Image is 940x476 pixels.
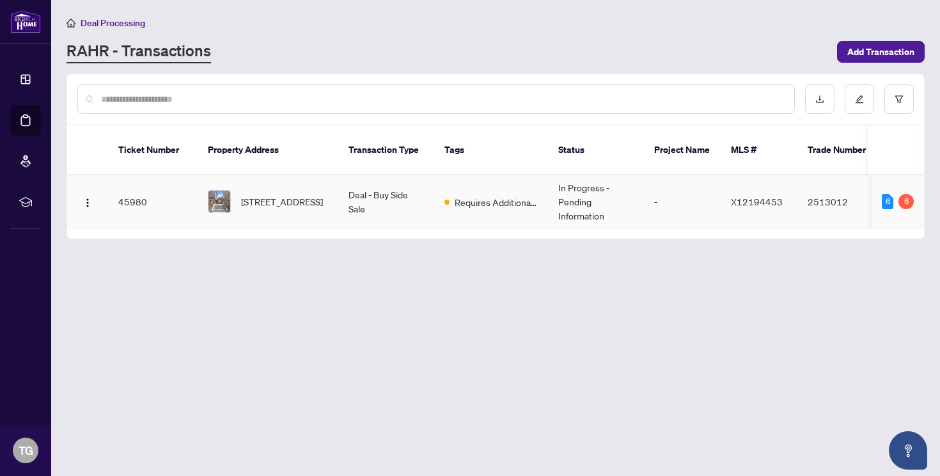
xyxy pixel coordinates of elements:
[338,175,434,228] td: Deal - Buy Side Sale
[434,125,548,175] th: Tags
[198,125,338,175] th: Property Address
[884,84,914,114] button: filter
[77,191,98,212] button: Logo
[895,95,904,104] span: filter
[644,125,721,175] th: Project Name
[108,125,198,175] th: Ticket Number
[721,125,797,175] th: MLS #
[19,441,33,459] span: TG
[548,175,644,228] td: In Progress - Pending Information
[241,194,323,209] span: [STREET_ADDRESS]
[845,84,874,114] button: edit
[10,10,41,33] img: logo
[882,194,893,209] div: 6
[797,175,887,228] td: 2513012
[847,42,914,62] span: Add Transaction
[108,175,198,228] td: 45980
[548,125,644,175] th: Status
[889,431,927,470] button: Open asap
[455,195,538,209] span: Requires Additional Docs
[898,194,914,209] div: 6
[208,191,230,212] img: thumbnail-img
[797,125,887,175] th: Trade Number
[855,95,864,104] span: edit
[731,196,783,207] span: X12194453
[837,41,925,63] button: Add Transaction
[644,175,721,228] td: -
[82,198,93,208] img: Logo
[81,17,145,29] span: Deal Processing
[67,40,211,63] a: RAHR - Transactions
[67,19,75,28] span: home
[338,125,434,175] th: Transaction Type
[815,95,824,104] span: download
[805,84,834,114] button: download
